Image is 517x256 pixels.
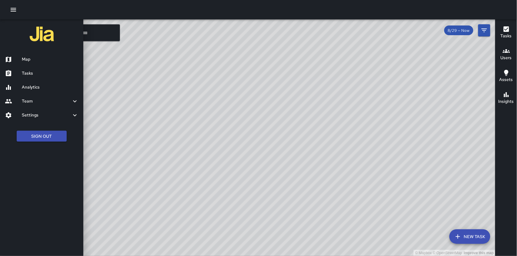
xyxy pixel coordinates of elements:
[501,33,512,39] h6: Tasks
[22,84,78,91] h6: Analytics
[30,22,54,46] img: jia-logo
[499,98,514,105] h6: Insights
[501,55,512,61] h6: Users
[22,56,78,63] h6: Map
[449,229,490,244] button: New Task
[499,76,513,83] h6: Assets
[17,131,67,142] button: Sign Out
[22,112,71,119] h6: Settings
[22,70,78,77] h6: Tasks
[22,98,71,105] h6: Team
